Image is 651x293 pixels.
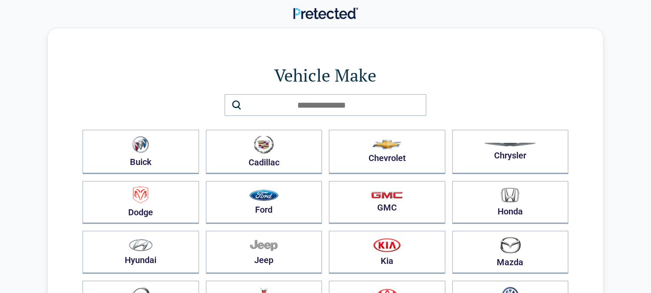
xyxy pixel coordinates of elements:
button: GMC [329,181,445,224]
button: Honda [452,181,569,224]
button: Dodge [83,181,199,224]
button: Chrysler [452,130,569,174]
h1: Vehicle Make [83,63,568,87]
button: Mazda [452,231,569,274]
button: Buick [83,130,199,174]
button: Cadillac [206,130,322,174]
button: Chevrolet [329,130,445,174]
button: Jeep [206,231,322,274]
button: Hyundai [83,231,199,274]
button: Kia [329,231,445,274]
button: Ford [206,181,322,224]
